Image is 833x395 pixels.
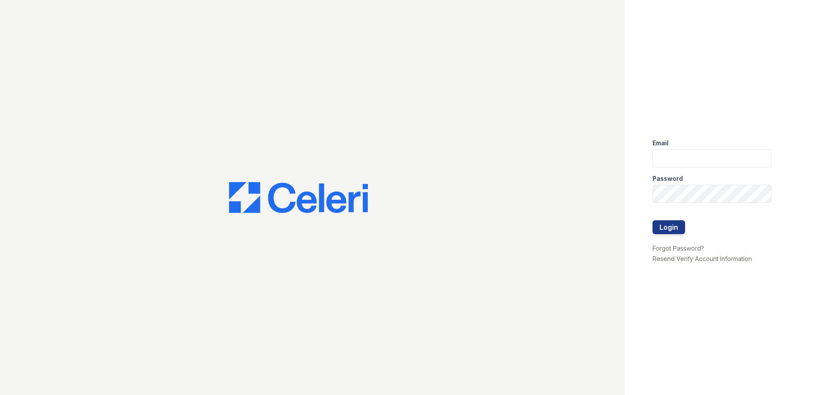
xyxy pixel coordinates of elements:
[653,220,685,234] button: Login
[653,245,704,252] a: Forgot Password?
[653,255,752,262] a: Resend Verify Account Information
[653,139,669,147] label: Email
[653,174,683,183] label: Password
[229,182,368,213] img: CE_Logo_Blue-a8612792a0a2168367f1c8372b55b34899dd931a85d93a1a3d3e32e68fde9ad4.png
